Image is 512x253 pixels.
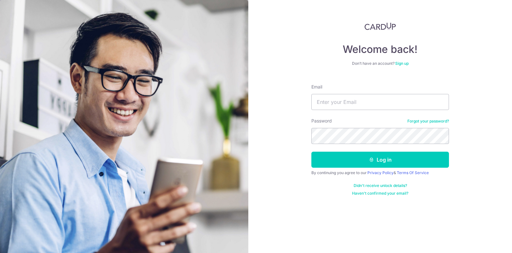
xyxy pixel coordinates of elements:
[354,183,407,188] a: Didn't receive unlock details?
[311,61,449,66] div: Don’t have an account?
[311,84,322,90] label: Email
[364,22,396,30] img: CardUp Logo
[311,152,449,168] button: Log in
[352,191,408,196] a: Haven't confirmed your email?
[311,118,332,124] label: Password
[311,170,449,175] div: By continuing you agree to our &
[367,170,394,175] a: Privacy Policy
[311,43,449,56] h4: Welcome back!
[397,170,429,175] a: Terms Of Service
[395,61,409,66] a: Sign up
[311,94,449,110] input: Enter your Email
[407,119,449,124] a: Forgot your password?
